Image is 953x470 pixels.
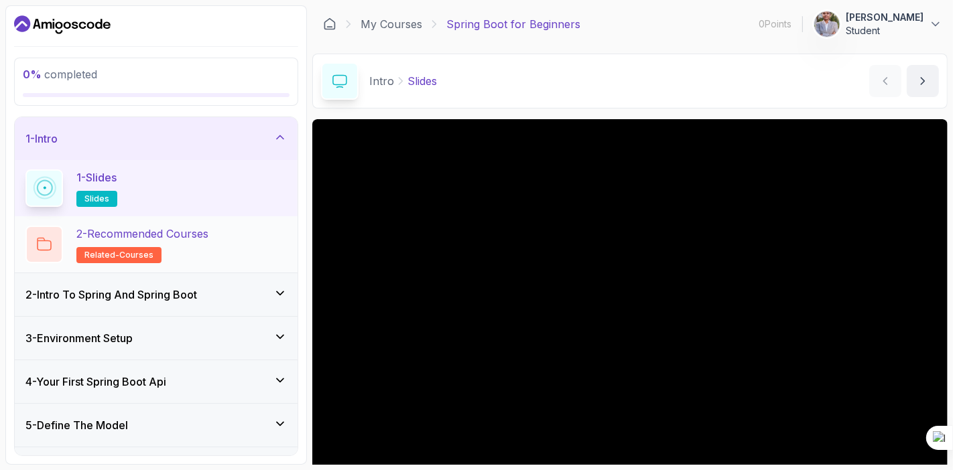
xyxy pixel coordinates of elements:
[15,117,298,160] button: 1-Intro
[14,14,111,35] a: Dashboard
[84,250,153,260] span: related-courses
[25,169,287,207] button: 1-Slidesslides
[846,24,924,37] p: Student
[84,193,109,204] span: slides
[869,65,901,97] button: previous content
[407,73,437,89] p: Slides
[814,11,942,37] button: user profile image[PERSON_NAME]Student
[323,17,336,31] a: Dashboard
[907,65,939,97] button: next content
[446,16,580,32] p: Spring Boot for Beginners
[361,16,422,32] a: My Courses
[25,330,133,346] h3: 3 - Environment Setup
[25,374,166,390] h3: 4 - Your First Spring Boot Api
[369,73,394,89] p: Intro
[15,273,298,316] button: 2-Intro To Spring And Spring Boot
[15,404,298,447] button: 5-Define The Model
[15,360,298,403] button: 4-Your First Spring Boot Api
[25,131,58,147] h3: 1 - Intro
[846,11,924,24] p: [PERSON_NAME]
[76,226,208,242] p: 2 - Recommended Courses
[25,226,287,263] button: 2-Recommended Coursesrelated-courses
[23,68,42,81] span: 0 %
[759,17,791,31] p: 0 Points
[23,68,97,81] span: completed
[15,317,298,360] button: 3-Environment Setup
[814,11,840,37] img: user profile image
[25,417,128,433] h3: 5 - Define The Model
[25,287,197,303] h3: 2 - Intro To Spring And Spring Boot
[76,169,117,185] p: 1 - Slides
